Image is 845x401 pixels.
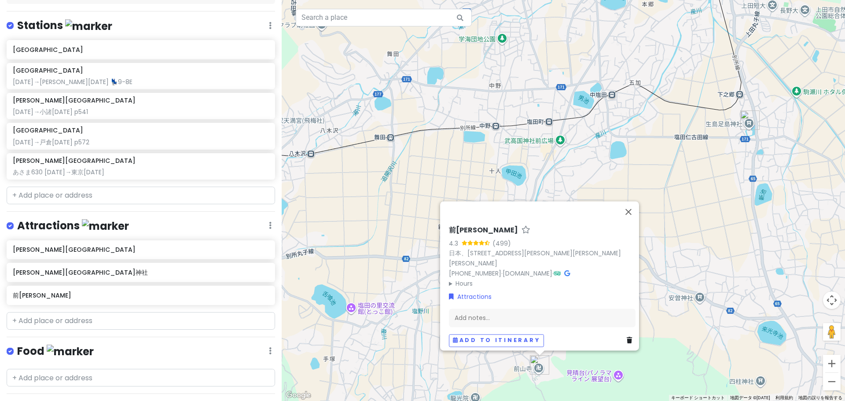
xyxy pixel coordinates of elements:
a: 利用規約（新しいタブで開きます） [775,395,793,400]
i: Google Maps [564,270,570,276]
div: 生島足島神社 [740,110,760,130]
div: [DATE]→小諸[DATE] p541 [13,108,268,116]
input: + Add place or address [7,312,275,330]
div: · · [449,226,636,288]
div: 前山寺 [530,355,549,375]
div: (499) [492,239,511,248]
h4: Stations [17,18,112,33]
summary: Hours [449,279,636,288]
div: [DATE]→[PERSON_NAME][DATE] 💺9-8E [13,78,268,86]
span: 地図データ ©[DATE] [730,395,770,400]
h4: Food [17,344,94,359]
button: ズームイン [823,355,841,372]
h6: [GEOGRAPHIC_DATA] [13,46,268,54]
h6: [GEOGRAPHIC_DATA] [13,126,83,134]
i: Tripadvisor [554,270,561,276]
div: Add notes... [449,309,636,327]
input: + Add place or address [7,369,275,386]
a: [PHONE_NUMBER] [449,269,501,278]
h6: [GEOGRAPHIC_DATA] [13,66,83,74]
h6: [PERSON_NAME][GEOGRAPHIC_DATA]神社 [13,269,268,276]
button: 地図のカメラ コントロール [823,291,841,309]
a: Attractions [449,292,492,302]
h6: [PERSON_NAME][GEOGRAPHIC_DATA] [13,157,136,165]
input: + Add place or address [7,187,275,204]
h6: 前[PERSON_NAME] [13,291,268,299]
a: Google マップでこの地域を開きます（新しいウィンドウが開きます） [284,390,313,401]
img: marker [65,19,112,33]
a: 地図の誤りを報告する [798,395,842,400]
img: marker [47,345,94,358]
input: Search a place [296,9,472,26]
a: 日本、[STREET_ADDRESS][PERSON_NAME][PERSON_NAME][PERSON_NAME] [449,249,621,268]
button: キーボード ショートカット [671,395,725,401]
button: 地図上にペグマンをドロップして、ストリートビューを開きます [823,323,841,341]
div: [DATE]→戸倉[DATE] p572 [13,138,268,146]
div: 4.3 [449,239,462,248]
a: Star place [522,226,530,235]
img: Google [284,390,313,401]
h6: [PERSON_NAME][GEOGRAPHIC_DATA] [13,96,136,104]
h6: [PERSON_NAME][GEOGRAPHIC_DATA] [13,246,268,254]
a: [DOMAIN_NAME] [503,269,552,278]
h4: Attractions [17,219,129,233]
img: marker [82,219,129,233]
div: あさま630 [DATE]→東京[DATE] [13,168,268,176]
h6: 前[PERSON_NAME] [449,226,518,235]
a: Delete place [627,335,636,345]
button: Add to itinerary [449,334,544,347]
button: 閉じる [618,201,639,222]
button: ズームアウト [823,373,841,390]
